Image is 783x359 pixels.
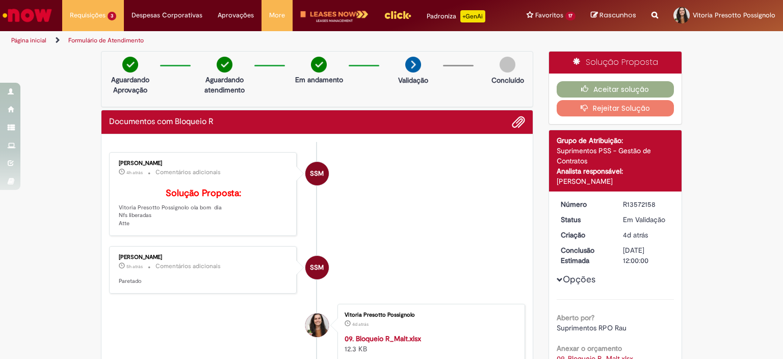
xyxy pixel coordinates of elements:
[553,199,616,209] dt: Número
[460,10,485,22] p: +GenAi
[108,12,116,20] span: 3
[623,230,648,240] span: 4d atrás
[109,117,214,127] h2: Documentos com Bloqueio R Histórico de tíquete
[126,170,143,176] time: 30/09/2025 10:05:33
[305,256,329,279] div: undefined Online
[557,323,627,332] span: Suprimentos RPO Rau
[553,245,616,266] dt: Conclusão Estimada
[557,166,674,176] div: Analista responsável:
[126,264,143,270] span: 5h atrás
[557,100,674,116] button: Rejeitar Solução
[623,199,670,209] div: R13572158
[106,75,155,95] p: Aguardando Aprovação
[553,230,616,240] dt: Criação
[218,10,254,20] span: Aprovações
[557,313,594,322] b: Aberto por?
[565,12,576,20] span: 17
[623,245,670,266] div: [DATE] 12:00:00
[557,344,622,353] b: Anexar o orçamento
[269,10,285,20] span: More
[512,115,525,129] button: Adicionar anexos
[345,333,514,354] div: 12.3 KB
[217,57,232,73] img: check-circle-green.png
[500,57,515,73] img: img-circle-grey.png
[295,75,343,85] p: Em andamento
[166,187,241,199] b: Solução Proposta:
[300,10,369,23] img: logo-leases-transp-branco.png
[200,75,249,95] p: Aguardando atendimento
[557,135,674,146] div: Grupo de Atribuição:
[311,57,327,73] img: check-circle-green.png
[557,146,674,166] div: Suprimentos PSS - Gestão de Contratos
[384,7,411,22] img: click_logo_yellow_360x200.png
[557,176,674,186] div: [PERSON_NAME]
[535,10,563,20] span: Favoritos
[70,10,106,20] span: Requisições
[122,57,138,73] img: check-circle-green.png
[119,277,289,285] p: Paretado
[623,214,670,225] div: Em Validação
[693,11,775,19] span: Vitoria Presotto Possignolo
[405,57,421,73] img: arrow-next.png
[68,36,144,44] a: Formulário de Atendimento
[11,36,46,44] a: Página inicial
[126,170,143,176] span: 4h atrás
[119,188,289,228] p: Vitoria Presotto Possignolo ola bom dia Nfs liberadas Atte
[491,75,524,85] p: Concluído
[345,334,421,343] a: 09. Bloqueio R_Malt.xlsx
[126,264,143,270] time: 30/09/2025 08:36:48
[591,11,636,20] a: Rascunhos
[132,10,202,20] span: Despesas Corporativas
[155,168,221,177] small: Comentários adicionais
[310,161,324,186] span: SSM
[345,312,514,318] div: Vitoria Presotto Possignolo
[549,52,682,74] div: Solução Proposta
[623,230,670,240] div: 26/09/2025 18:03:02
[352,321,369,327] time: 26/09/2025 18:02:58
[119,160,289,166] div: [PERSON_NAME]
[557,81,674,98] button: Aceitar solução
[553,214,616,225] dt: Status
[305,314,329,337] div: Vitoria Presotto Possignolo
[623,230,648,240] time: 26/09/2025 18:03:02
[427,10,485,22] div: Padroniza
[155,262,221,271] small: Comentários adicionais
[1,5,54,26] img: ServiceNow
[599,10,636,20] span: Rascunhos
[310,255,324,280] span: SSM
[8,31,514,50] ul: Trilhas de página
[398,75,428,85] p: Validação
[305,162,329,185] div: Siumara Santos Moura
[119,254,289,260] div: [PERSON_NAME]
[352,321,369,327] span: 4d atrás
